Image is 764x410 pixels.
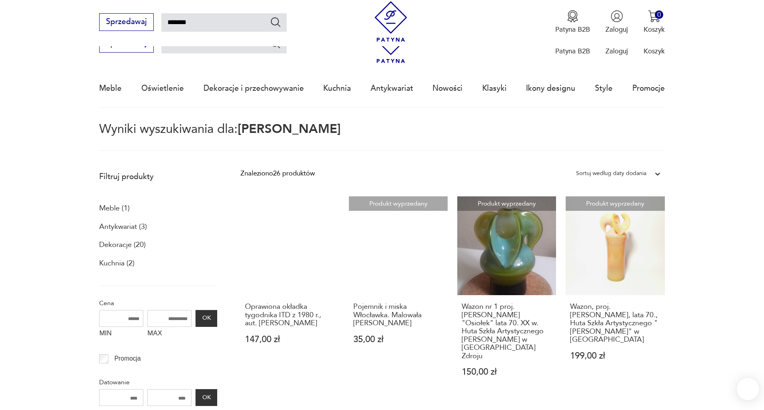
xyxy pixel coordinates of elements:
[99,171,217,182] p: Filtruj produkty
[204,70,304,107] a: Dekoracje i przechowywanie
[99,220,147,234] a: Antykwariat (3)
[648,10,660,22] img: Ikona koszyka
[270,16,281,28] button: Szukaj
[605,47,628,56] p: Zaloguj
[270,38,281,49] button: Szukaj
[245,335,335,344] p: 147,00 zł
[245,303,335,327] h3: Oprawiona okładka tygodnika ITD z 1980 r., aut. [PERSON_NAME]
[99,19,153,26] a: Sprzedawaj
[737,378,759,400] iframe: Smartsupp widget button
[462,303,552,360] h3: Wazon nr 1 proj. [PERSON_NAME] "Osiołek" lata 70. XX w. Huta Szkła Artystycznego [PERSON_NAME] w ...
[99,257,134,270] a: Kuchnia (2)
[570,352,660,360] p: 199,00 zł
[371,70,413,107] a: Antykwariat
[141,70,184,107] a: Oświetlenie
[457,196,556,395] a: Produkt wyprzedanyWazon nr 1 proj. Czesława Zubera "Osiołek" lata 70. XX w. Huta Szkła Artystyczn...
[555,10,590,34] a: Ikona medaluPatyna B2B
[371,1,411,42] img: Patyna - sklep z meblami i dekoracjami vintage
[570,303,660,344] h3: Wazon, proj. [PERSON_NAME], lata 70., Huta Szkła Artystycznego "[PERSON_NAME]" w [GEOGRAPHIC_DATA]
[99,298,217,308] p: Cena
[595,70,613,107] a: Style
[99,238,146,252] a: Dekoracje (20)
[482,70,507,107] a: Klasyki
[349,196,448,395] a: Produkt wyprzedanyPojemnik i miska Włocławka. Malowała Szydłowska BarbaraPojemnik i miska Włocław...
[566,10,579,22] img: Ikona medalu
[147,327,192,342] label: MAX
[526,70,575,107] a: Ikony designu
[238,120,341,137] span: [PERSON_NAME]
[644,25,665,34] p: Koszyk
[632,70,665,107] a: Promocje
[566,196,664,395] a: Produkt wyprzedanyWazon, proj. Czesław Zuber, lata 70., Huta Szkła Artystycznego "Barbara" w Pola...
[99,377,217,388] p: Datowanie
[576,168,646,179] div: Sortuj według daty dodania
[432,70,462,107] a: Nowości
[114,353,141,364] p: Promocja
[353,303,444,327] h3: Pojemnik i miska Włocławka. Malowała [PERSON_NAME]
[196,310,217,327] button: OK
[240,168,315,179] div: Znaleziono 26 produktów
[99,123,664,151] p: Wyniki wyszukiwania dla:
[605,25,628,34] p: Zaloguj
[605,10,628,34] button: Zaloguj
[99,202,130,215] a: Meble (1)
[99,41,153,47] a: Sprzedawaj
[644,47,665,56] p: Koszyk
[462,368,552,376] p: 150,00 zł
[353,335,444,344] p: 35,00 zł
[655,10,663,19] div: 0
[99,327,143,342] label: MIN
[99,70,122,107] a: Meble
[99,13,153,31] button: Sprzedawaj
[240,196,339,395] a: Oprawiona okładka tygodnika ITD z 1980 r., aut. Barbara NessimOprawiona okładka tygodnika ITD z 1...
[323,70,351,107] a: Kuchnia
[555,10,590,34] button: Patyna B2B
[555,25,590,34] p: Patyna B2B
[555,47,590,56] p: Patyna B2B
[644,10,665,34] button: 0Koszyk
[611,10,623,22] img: Ikonka użytkownika
[196,389,217,406] button: OK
